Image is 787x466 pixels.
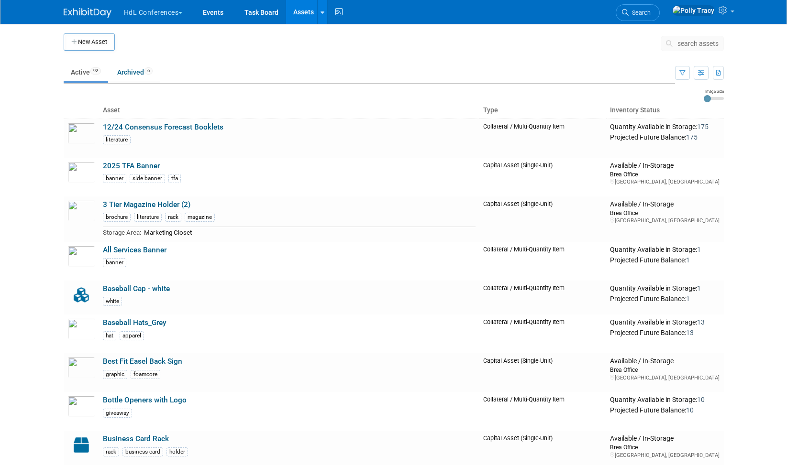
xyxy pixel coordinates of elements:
[103,200,190,209] a: 3 Tier Magazine Holder (2)
[165,213,181,222] div: rack
[166,447,188,456] div: holder
[103,434,169,443] a: Business Card Rack
[103,331,116,340] div: hat
[103,284,170,293] a: Baseball Cap - white
[90,67,101,75] span: 92
[103,357,182,366] a: Best Fit Easel Back Sign
[610,318,720,327] div: Quantity Available in Storage:
[479,119,606,158] td: Collateral / Multi-Quantity Item
[103,162,160,170] a: 2025 TFA Banner
[122,447,163,456] div: business card
[610,131,720,142] div: Projected Future Balance:
[697,246,701,253] span: 1
[110,63,160,81] a: Archived6
[610,200,720,209] div: Available / In-Storage
[64,8,111,18] img: ExhibitDay
[610,217,720,224] div: [GEOGRAPHIC_DATA], [GEOGRAPHIC_DATA]
[479,431,606,465] td: Capital Asset (Single-Unit)
[610,170,720,178] div: Brea Office
[141,227,476,238] td: Marketing Closet
[479,158,606,196] td: Capital Asset (Single-Unit)
[103,297,122,306] div: white
[697,123,709,130] span: 175
[610,366,720,374] div: Brea Office
[610,209,720,217] div: Brea Office
[479,392,606,431] td: Collateral / Multi-Quantity Item
[629,9,651,16] span: Search
[67,284,95,305] img: Collateral-Icon-2.png
[610,284,720,293] div: Quantity Available in Storage:
[686,256,690,264] span: 1
[672,5,715,16] img: Polly Tracy
[103,258,126,267] div: banner
[610,327,720,337] div: Projected Future Balance:
[610,123,720,131] div: Quantity Available in Storage:
[185,213,215,222] div: magazine
[103,135,131,144] div: literature
[610,452,720,459] div: [GEOGRAPHIC_DATA], [GEOGRAPHIC_DATA]
[610,246,720,254] div: Quantity Available in Storage:
[479,281,606,315] td: Collateral / Multi-Quantity Item
[610,178,720,185] div: [GEOGRAPHIC_DATA], [GEOGRAPHIC_DATA]
[610,293,720,303] div: Projected Future Balance:
[103,318,166,327] a: Baseball Hats_Grey
[120,331,144,340] div: apparel
[610,162,720,170] div: Available / In-Storage
[103,396,187,404] a: Bottle Openers with Logo
[67,434,95,455] img: Capital-Asset-Icon-2.png
[686,133,698,141] span: 175
[610,434,720,443] div: Available / In-Storage
[661,36,724,51] button: search assets
[103,246,166,254] a: All Services Banner
[610,404,720,415] div: Projected Future Balance:
[144,67,153,75] span: 6
[677,40,719,47] span: search assets
[103,123,223,131] a: 12/24 Consensus Forecast Booklets
[610,357,720,366] div: Available / In-Storage
[64,33,115,51] button: New Asset
[697,396,705,403] span: 10
[103,409,132,418] div: giveaway
[168,174,181,183] div: tfa
[103,370,127,379] div: graphic
[697,284,701,292] span: 1
[103,447,119,456] div: rack
[99,102,480,119] th: Asset
[130,174,165,183] div: side banner
[610,443,720,451] div: Brea Office
[479,102,606,119] th: Type
[479,196,606,242] td: Capital Asset (Single-Unit)
[134,213,162,222] div: literature
[64,63,108,81] a: Active92
[686,295,690,303] span: 1
[479,314,606,353] td: Collateral / Multi-Quantity Item
[103,229,141,236] span: Storage Area:
[697,318,705,326] span: 13
[686,406,694,414] span: 10
[610,254,720,265] div: Projected Future Balance:
[131,370,160,379] div: foamcore
[479,242,606,281] td: Collateral / Multi-Quantity Item
[103,174,126,183] div: banner
[610,396,720,404] div: Quantity Available in Storage:
[686,329,694,336] span: 13
[610,374,720,381] div: [GEOGRAPHIC_DATA], [GEOGRAPHIC_DATA]
[616,4,660,21] a: Search
[479,353,606,392] td: Capital Asset (Single-Unit)
[704,88,724,94] div: Image Size
[103,213,131,222] div: brochure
